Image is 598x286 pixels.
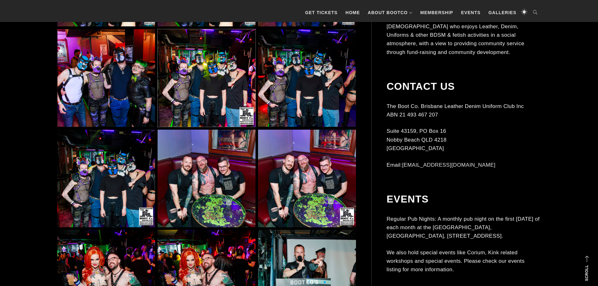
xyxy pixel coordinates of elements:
[365,3,416,22] a: About BootCo
[417,3,456,22] a: Membership
[387,13,541,56] p: The Boot Co. provides a forum for anyone identifying as [DEMOGRAPHIC_DATA] who enjoys Leather, De...
[387,214,541,240] p: Regular Pub Nights: A monthly pub night on the first [DATE] of each month at the [GEOGRAPHIC_DATA...
[387,193,541,205] h2: Events
[387,160,541,169] p: Email:
[402,162,496,168] a: [EMAIL_ADDRESS][DOMAIN_NAME]
[585,265,589,281] strong: Scroll
[387,248,541,274] p: We also hold special events like Corium, Kink related workshops and special events. Please check ...
[342,3,363,22] a: Home
[302,3,341,22] a: GET TICKETS
[485,3,520,22] a: Galleries
[458,3,484,22] a: Events
[387,102,541,119] p: The Boot Co. Brisbane Leather Denim Uniform Club Inc ABN 21 493 467 207
[387,80,541,92] h2: Contact Us
[387,127,541,153] p: Suite 43159, PO Box 16 Nobby Beach QLD 4218 [GEOGRAPHIC_DATA]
